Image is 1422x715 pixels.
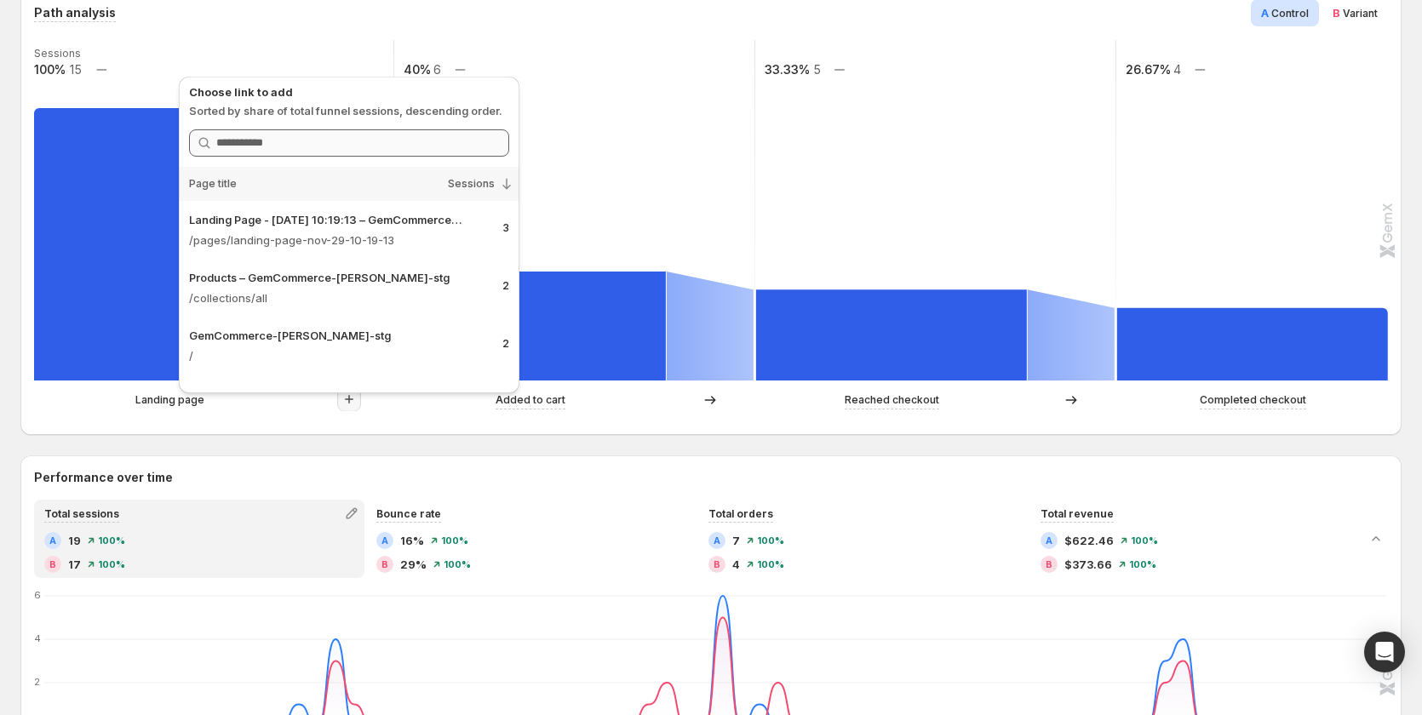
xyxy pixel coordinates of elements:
[34,4,116,21] h3: Path analysis
[1261,6,1269,20] span: A
[714,559,720,569] h2: B
[34,62,66,77] text: 100%
[189,177,237,191] span: Page title
[444,559,471,569] span: 100%
[400,556,427,573] span: 29%
[441,535,468,546] span: 100%
[1271,7,1309,20] span: Control
[34,47,81,60] text: Sessions
[98,559,125,569] span: 100%
[1046,559,1052,569] h2: B
[189,102,509,119] p: Sorted by share of total funnel sessions, descending order.
[757,535,784,546] span: 100%
[381,535,388,546] h2: A
[44,507,119,520] span: Total sessions
[708,507,773,520] span: Total orders
[189,347,489,364] p: /
[135,392,204,409] p: Landing page
[381,559,388,569] h2: B
[34,589,41,601] text: 6
[395,272,666,380] path: Added to cart: 6
[34,469,1388,486] h2: Performance over time
[1041,507,1114,520] span: Total revenue
[189,232,490,249] p: /pages/landing-page-nov-29-10-19-13
[765,62,810,77] text: 33.33%
[34,676,40,688] text: 2
[732,556,740,573] span: 4
[496,392,565,409] p: Added to cart
[448,177,495,191] span: Sessions
[34,632,41,644] text: 4
[189,269,450,286] p: Products – GemCommerce-[PERSON_NAME]-stg
[1200,392,1306,409] p: Completed checkout
[68,532,81,549] span: 19
[1064,556,1112,573] span: $373.66
[189,83,509,100] p: Choose link to add
[813,62,821,77] text: 5
[714,535,720,546] h2: A
[70,62,82,77] text: 15
[1131,535,1158,546] span: 100%
[757,559,784,569] span: 100%
[1333,6,1340,20] span: B
[1364,632,1405,672] div: Open Intercom Messenger
[189,289,489,306] p: /collections/all
[189,211,462,228] p: Landing Page - [DATE] 10:19:13 – GemCommerce-[PERSON_NAME]-stg
[1046,535,1052,546] h2: A
[49,535,56,546] h2: A
[98,535,125,546] span: 100%
[756,289,1027,380] path: Reached checkout: 5
[400,532,424,549] span: 16%
[1117,308,1388,380] path: Completed checkout: 4
[502,337,509,351] p: 2
[376,507,441,520] span: Bounce rate
[502,279,509,293] p: 2
[1129,559,1156,569] span: 100%
[503,221,509,235] p: 3
[1364,527,1388,551] button: Collapse chart
[1064,532,1114,549] span: $622.46
[1343,7,1378,20] span: Variant
[189,385,464,402] p: Collection 4 – GemCommerce-[PERSON_NAME]-stg
[49,559,56,569] h2: B
[1126,62,1171,77] text: 26.67%
[189,327,391,344] p: GemCommerce-[PERSON_NAME]-stg
[845,392,939,409] p: Reached checkout
[1173,62,1181,77] text: 4
[68,556,81,573] span: 17
[732,532,740,549] span: 7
